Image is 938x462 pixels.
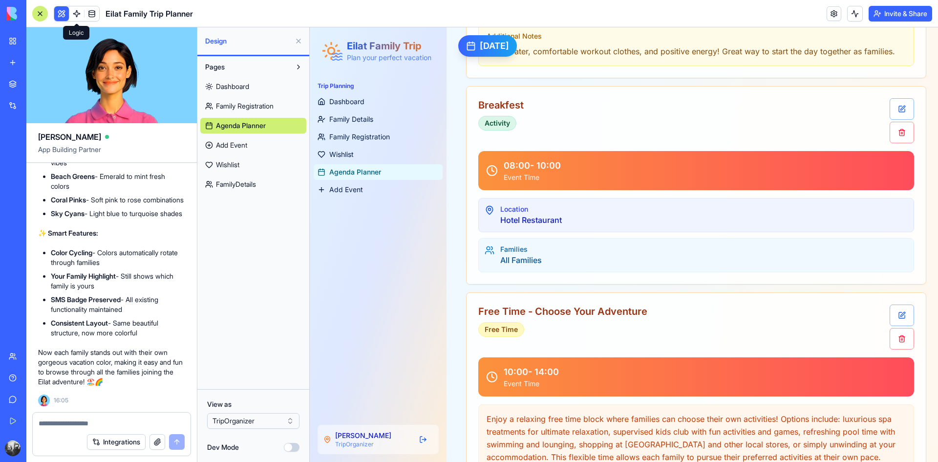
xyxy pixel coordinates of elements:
p: Enjoy a relaxing free time block where families can choose their own activities! Options include:... [177,385,596,436]
span: App Building Partner [38,145,185,162]
strong: ✨ Smart Features: [38,229,98,237]
div: Logic [63,26,89,40]
a: Wishlist [200,157,306,173]
img: ACg8ocI4zmFyMft-X1fN4UB3ZGLh860Gd5q7xPfn01t91-NWbBK8clcQ=s96-c [5,440,21,456]
li: - Still shows which family is yours [51,271,185,291]
button: Pages [200,59,291,75]
span: Eilat Family Trip Planner [106,8,193,20]
strong: Beach Greens [51,172,95,180]
li: - Soft pink to rose combinations [51,195,185,205]
span: Design [205,36,291,46]
label: Dev Mode [207,442,239,452]
span: Family Registration [216,101,274,111]
iframe: To enrich screen reader interactions, please activate Accessibility in Grammarly extension settings [310,27,938,462]
img: Ella_00000_wcx2te.png [38,395,50,406]
span: [PERSON_NAME] [38,131,101,143]
p: Now each family stands out with their own gorgeous vacation color, making it easy and fun to brow... [38,348,185,387]
strong: Your Family Highlight [51,272,116,280]
a: FamilyDetails [200,176,306,192]
span: 16:05 [54,396,68,404]
li: - Light blue to turquoise shades [51,209,185,219]
span: Dashboard [216,82,249,91]
li: - All existing functionality maintained [51,295,185,314]
span: FamilyDetails [216,179,256,189]
a: Agenda Planner [200,118,306,133]
a: Add Event [200,137,306,153]
li: - Same beautiful structure, now more colorful [51,318,185,338]
span: Wishlist [216,160,239,170]
strong: Color Cycling [51,248,92,257]
strong: SMS Badge Preserved [51,295,121,304]
span: Agenda Planner [216,121,266,131]
li: - Colors automatically rotate through families [51,248,185,267]
label: View as [207,399,299,409]
button: Invite & Share [869,6,932,22]
a: Dashboard [200,79,306,94]
span: Add Event [216,140,247,150]
strong: Consistent Layout [51,319,108,327]
img: logo [7,7,67,21]
strong: Coral Pinks [51,196,86,204]
button: Integrations [87,434,146,450]
span: Pages [205,62,225,72]
a: Family Registration [200,98,306,114]
strong: Sky Cyans [51,209,85,218]
li: - Emerald to mint fresh colors [51,172,185,191]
